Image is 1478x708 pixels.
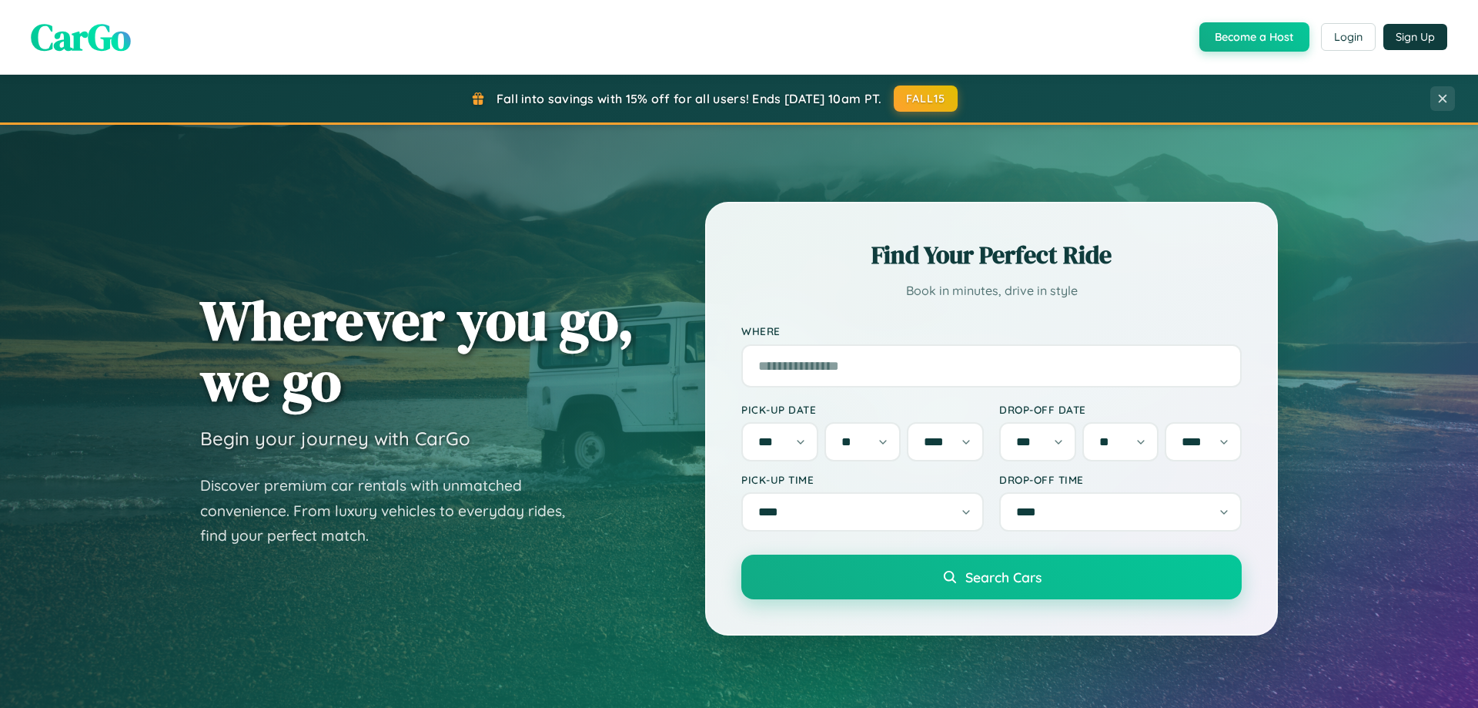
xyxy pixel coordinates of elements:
button: FALL15 [894,86,958,112]
span: CarGo [31,12,131,62]
label: Drop-off Time [999,473,1242,486]
p: Discover premium car rentals with unmatched convenience. From luxury vehicles to everyday rides, ... [200,473,585,549]
p: Book in minutes, drive in style [741,280,1242,302]
button: Login [1321,23,1376,51]
h3: Begin your journey with CarGo [200,427,470,450]
label: Pick-up Date [741,403,984,416]
button: Sign Up [1383,24,1447,50]
h1: Wherever you go, we go [200,290,634,411]
h2: Find Your Perfect Ride [741,238,1242,272]
label: Where [741,325,1242,338]
button: Become a Host [1199,22,1309,52]
span: Search Cars [965,569,1042,586]
button: Search Cars [741,555,1242,599]
label: Pick-up Time [741,473,984,486]
label: Drop-off Date [999,403,1242,416]
span: Fall into savings with 15% off for all users! Ends [DATE] 10am PT. [497,91,882,106]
